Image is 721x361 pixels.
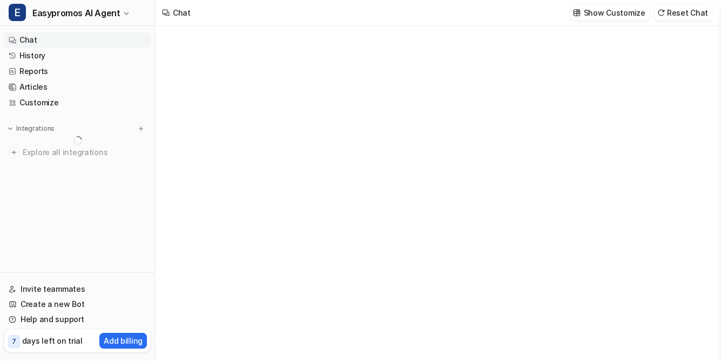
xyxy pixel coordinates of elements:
a: Create a new Bot [4,297,151,312]
img: menu_add.svg [137,125,145,132]
button: Integrations [4,123,58,134]
button: Reset Chat [654,5,712,21]
a: Invite teammates [4,282,151,297]
p: days left on trial [22,335,83,346]
img: expand menu [6,125,14,132]
p: 7 [12,337,16,346]
img: customize [573,9,581,17]
p: Show Customize [584,7,645,18]
span: E [9,4,26,21]
a: History [4,48,151,63]
button: Show Customize [570,5,650,21]
span: Easypromos AI Agent [32,5,120,21]
a: Explore all integrations [4,145,151,160]
span: Explore all integrations [23,144,146,161]
a: Reports [4,64,151,79]
img: explore all integrations [9,147,19,158]
p: Add billing [104,335,143,346]
a: Help and support [4,312,151,327]
div: Chat [173,7,191,18]
a: Articles [4,79,151,95]
a: Chat [4,32,151,48]
a: Customize [4,95,151,110]
img: reset [657,9,665,17]
button: Add billing [99,333,147,349]
p: Integrations [16,124,55,133]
